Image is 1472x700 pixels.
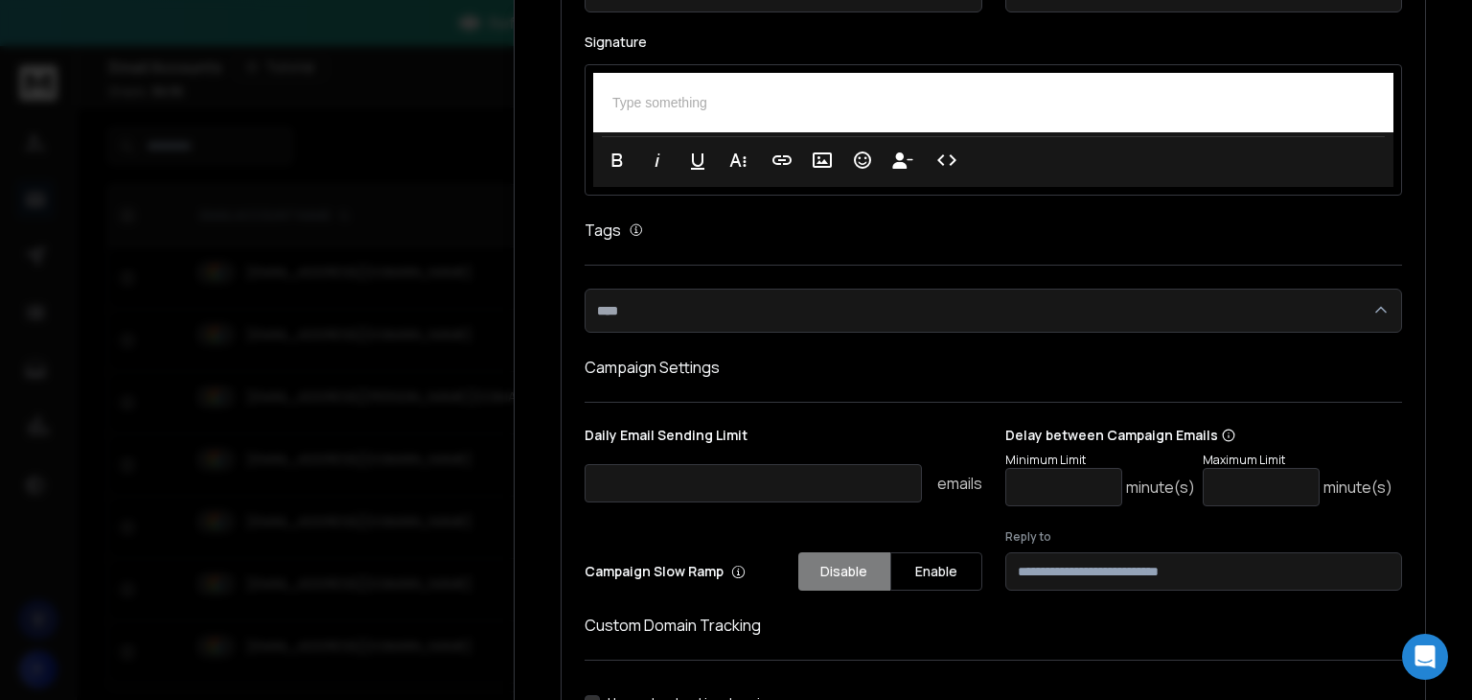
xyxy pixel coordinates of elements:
h1: Campaign Settings [585,356,1402,379]
p: minute(s) [1126,476,1195,499]
button: Disable [798,552,890,591]
div: Open Intercom Messenger [1402,634,1448,680]
button: Insert Link (Ctrl+K) [764,141,800,179]
button: More Text [720,141,756,179]
button: Insert Unsubscribe Link [885,141,921,179]
p: Campaign Slow Ramp [585,562,746,581]
p: Delay between Campaign Emails [1005,426,1392,445]
p: emails [937,472,982,495]
button: Enable [890,552,982,591]
p: Maximum Limit [1203,453,1392,468]
button: Underline (Ctrl+U) [679,141,716,179]
button: Bold (Ctrl+B) [599,141,635,179]
p: minute(s) [1323,476,1392,499]
button: Code View [929,141,965,179]
p: Minimum Limit [1005,453,1195,468]
button: Italic (Ctrl+I) [639,141,676,179]
label: Signature [585,35,1402,49]
p: Daily Email Sending Limit [585,426,982,453]
button: Emoticons [844,141,881,179]
h1: Custom Domain Tracking [585,614,1402,637]
button: Insert Image (Ctrl+P) [804,141,840,179]
h1: Tags [585,219,621,242]
label: Reply to [1005,529,1403,545]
